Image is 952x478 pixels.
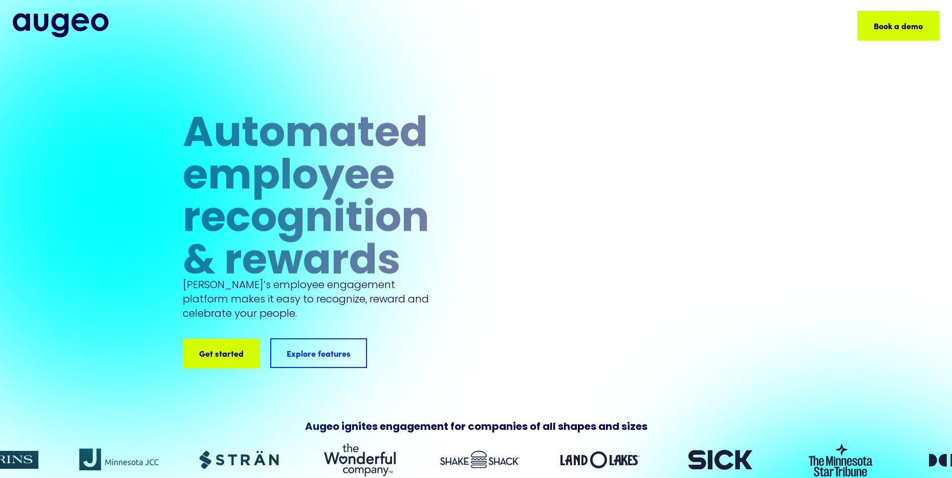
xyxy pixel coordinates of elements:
a: Book a demo [857,11,939,40]
div: 5 of 12 [560,443,640,476]
div: 6 of 12 [681,443,760,476]
p: [PERSON_NAME]’s employee engagement platform makes it easy to recognize, reward and celebrate you... [183,277,429,320]
img: Client logo: Land O Lakes [560,443,640,476]
a: Explore features [270,338,367,368]
img: Client logo: The Minnesota Star Tribune [801,443,880,476]
img: Augeo logo [13,13,109,37]
a: Get started [183,338,260,368]
h1: Automated employee​ recognition &​ rewards [183,114,429,284]
img: Client logo: SICK [681,443,760,476]
div: 7 of 12 [801,443,880,476]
